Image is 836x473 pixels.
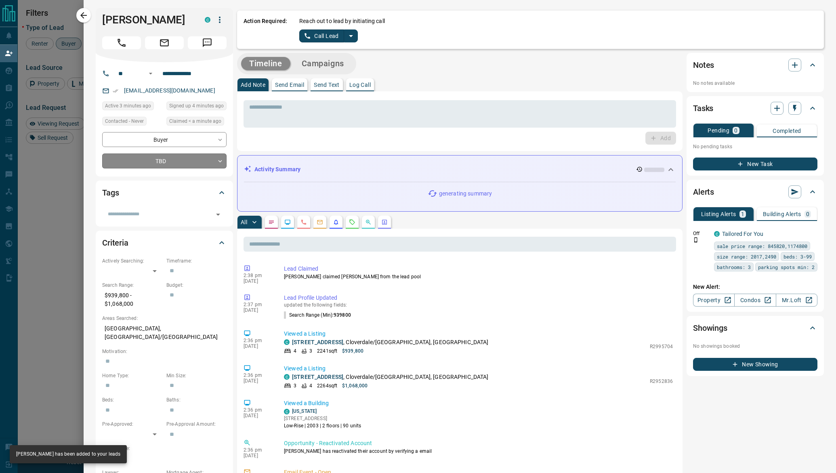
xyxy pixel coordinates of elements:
p: [DATE] [244,413,272,418]
svg: Lead Browsing Activity [284,219,291,225]
svg: Notes [268,219,275,225]
p: Low-Rise | 2003 | 2 floors | 90 units [284,422,361,429]
p: Lead Profile Updated [284,294,673,302]
svg: Push Notification Only [693,237,699,243]
p: generating summary [439,189,492,198]
svg: Listing Alerts [333,219,339,225]
p: No showings booked [693,343,817,350]
a: Property [693,294,735,307]
p: Activity Summary [254,165,300,174]
p: [DATE] [244,307,272,313]
p: [DATE] [244,378,272,384]
p: 2:37 pm [244,302,272,307]
p: Areas Searched: [102,315,227,322]
p: $939,800 [342,347,363,355]
h2: Tasks [693,102,713,115]
p: 3 [294,382,296,389]
div: split button [299,29,358,42]
p: , Cloverdale/[GEOGRAPHIC_DATA], [GEOGRAPHIC_DATA] [292,338,489,347]
div: Tags [102,183,227,202]
p: [PERSON_NAME] has reactivated their account by verifying a email [284,448,673,455]
button: Open [146,69,155,78]
p: Lead Claimed [284,265,673,273]
p: 2264 sqft [317,382,337,389]
a: [STREET_ADDRESS] [292,339,343,345]
p: 3 [309,347,312,355]
p: [DATE] [244,343,272,349]
p: Pre-Approval Amount: [166,420,227,428]
p: 1 [741,211,744,217]
a: [US_STATE] [292,408,317,414]
div: Buyer [102,132,227,147]
p: Off [693,230,709,237]
p: 0 [806,211,809,217]
div: Notes [693,55,817,75]
p: Listing Alerts [701,211,736,217]
p: Opportunity - Reactivated Account [284,439,673,448]
p: Completed [773,128,801,134]
div: condos.ca [714,231,720,237]
button: Call Lead [299,29,344,42]
p: Search Range: [102,282,162,289]
span: bathrooms: 3 [717,263,751,271]
a: [STREET_ADDRESS] [292,374,343,380]
button: Timeline [241,57,290,70]
p: updated the following fields: [284,302,673,308]
p: 2:38 pm [244,273,272,278]
p: Pending [708,128,729,133]
p: Log Call [349,82,371,88]
p: Timeframe: [166,257,227,265]
p: [GEOGRAPHIC_DATA], [GEOGRAPHIC_DATA]/[GEOGRAPHIC_DATA] [102,322,227,344]
span: Contacted - Never [105,117,144,125]
p: Add Note [241,82,265,88]
p: $939,800 - $1,068,000 [102,289,162,311]
p: 2:36 pm [244,407,272,413]
p: Home Type: [102,372,162,379]
p: 2:36 pm [244,338,272,343]
p: 2241 sqft [317,347,337,355]
p: 0 [734,128,737,133]
p: Motivation: [102,348,227,355]
div: Activity Summary [244,162,676,177]
p: Viewed a Building [284,399,673,408]
p: Credit Score: [102,445,227,452]
div: condos.ca [205,17,210,23]
p: Send Text [314,82,340,88]
a: Mr.Loft [776,294,817,307]
p: [PERSON_NAME] claimed [PERSON_NAME] from the lead pool [284,273,673,280]
p: 4 [294,347,296,355]
p: 2:36 pm [244,447,272,453]
div: Alerts [693,182,817,202]
p: , Cloverdale/[GEOGRAPHIC_DATA], [GEOGRAPHIC_DATA] [292,373,489,381]
p: 2:36 pm [244,372,272,378]
span: Claimed < a minute ago [169,117,221,125]
div: condos.ca [284,409,290,414]
a: [EMAIL_ADDRESS][DOMAIN_NAME] [124,87,215,94]
p: Actively Searching: [102,257,162,265]
div: condos.ca [284,339,290,345]
div: Criteria [102,233,227,252]
p: Min Size: [166,372,227,379]
div: condos.ca [284,374,290,380]
div: Showings [693,318,817,338]
span: parking spots min: 2 [758,263,815,271]
p: Search Range (Min) : [284,311,351,319]
h1: [PERSON_NAME] [102,13,193,26]
span: Call [102,36,141,49]
span: size range: 2017,2490 [717,252,776,261]
p: [DATE] [244,453,272,458]
svg: Emails [317,219,323,225]
h2: Tags [102,186,119,199]
svg: Agent Actions [381,219,388,225]
h2: Criteria [102,236,128,249]
p: Action Required: [244,17,287,42]
h2: Showings [693,322,727,334]
span: Active 3 minutes ago [105,102,151,110]
button: New Showing [693,358,817,371]
p: No notes available [693,80,817,87]
p: Viewed a Listing [284,364,673,373]
p: 4 [309,382,312,389]
p: R2995704 [650,343,673,350]
a: Condos [734,294,776,307]
svg: Opportunities [365,219,372,225]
